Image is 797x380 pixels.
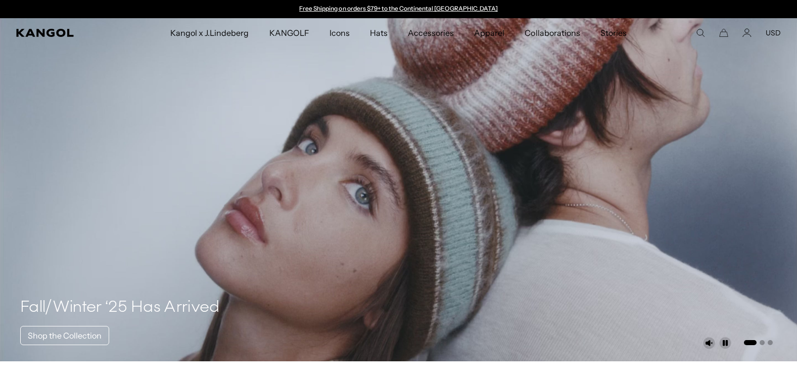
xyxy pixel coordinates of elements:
[20,326,109,345] a: Shop the Collection
[16,29,112,37] a: Kangol
[360,18,398,47] a: Hats
[719,337,731,349] button: Pause
[295,5,503,13] slideshow-component: Announcement bar
[768,340,773,345] button: Go to slide 3
[743,338,773,346] ul: Select a slide to show
[299,5,498,12] a: Free Shipping on orders $79+ to the Continental [GEOGRAPHIC_DATA]
[742,28,752,37] a: Account
[20,298,220,318] h4: Fall/Winter ‘25 Has Arrived
[525,18,580,47] span: Collaborations
[398,18,464,47] a: Accessories
[295,5,503,13] div: 1 of 2
[160,18,259,47] a: Kangol x J.Lindeberg
[170,18,249,47] span: Kangol x J.Lindeberg
[744,340,757,345] button: Go to slide 1
[514,18,590,47] a: Collaborations
[600,18,627,47] span: Stories
[330,18,350,47] span: Icons
[370,18,388,47] span: Hats
[696,28,705,37] summary: Search here
[464,18,514,47] a: Apparel
[474,18,504,47] span: Apparel
[319,18,360,47] a: Icons
[719,28,728,37] button: Cart
[408,18,454,47] span: Accessories
[269,18,309,47] span: KANGOLF
[766,28,781,37] button: USD
[703,337,715,349] button: Unmute
[259,18,319,47] a: KANGOLF
[760,340,765,345] button: Go to slide 2
[590,18,637,47] a: Stories
[295,5,503,13] div: Announcement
